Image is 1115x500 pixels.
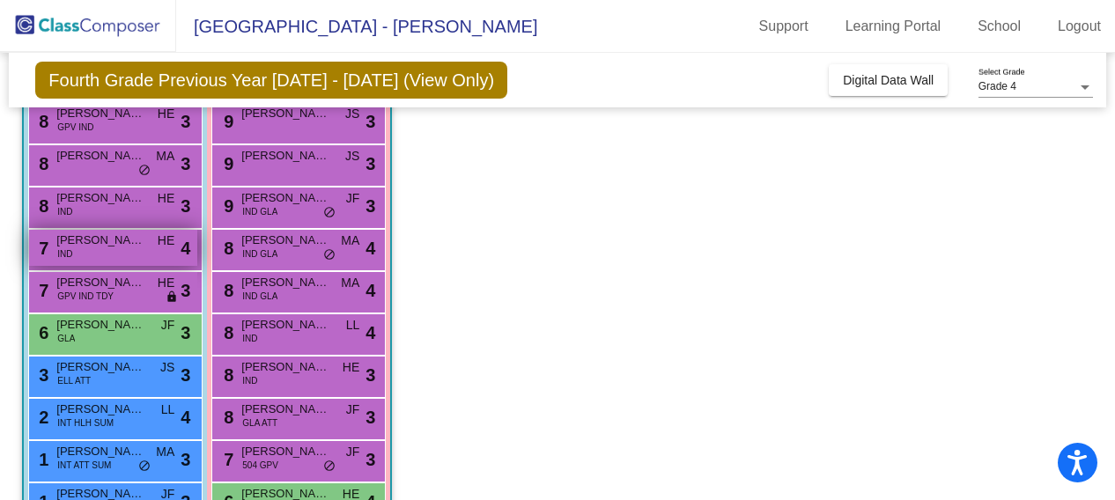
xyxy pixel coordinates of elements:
[161,316,175,335] span: JF
[56,189,144,207] span: [PERSON_NAME]
[1044,12,1115,40] a: Logout
[241,147,329,165] span: [PERSON_NAME]
[366,320,375,346] span: 4
[138,164,151,178] span: do_not_disturb_alt
[341,232,359,250] span: MA
[181,193,190,219] span: 3
[366,235,375,261] span: 4
[34,365,48,385] span: 3
[242,290,277,303] span: IND GLA
[843,73,934,87] span: Digital Data Wall
[241,316,329,334] span: [PERSON_NAME]
[34,154,48,173] span: 8
[181,235,190,261] span: 4
[366,446,375,473] span: 3
[56,147,144,165] span: [PERSON_NAME]
[241,274,329,291] span: [PERSON_NAME]
[57,121,93,134] span: GPV IND
[242,416,277,430] span: GLA ATT
[181,362,190,388] span: 3
[57,374,91,387] span: ELL ATT
[35,62,507,99] span: Fourth Grade Previous Year [DATE] - [DATE] (View Only)
[156,147,174,165] span: MA
[176,12,537,40] span: [GEOGRAPHIC_DATA] - [PERSON_NAME]
[241,105,329,122] span: [PERSON_NAME]
[181,277,190,304] span: 3
[745,12,823,40] a: Support
[219,196,233,216] span: 9
[57,332,75,345] span: GLA
[831,12,956,40] a: Learning Portal
[964,12,1035,40] a: School
[34,281,48,300] span: 7
[346,443,360,461] span: JF
[978,80,1016,92] span: Grade 4
[366,404,375,430] span: 3
[166,290,178,305] span: lock
[242,205,277,218] span: IND GLA
[346,316,360,335] span: LL
[34,408,48,427] span: 2
[241,232,329,249] span: [PERSON_NAME]
[346,401,360,419] span: JF
[323,248,336,262] span: do_not_disturb_alt
[181,446,190,473] span: 3
[366,193,375,219] span: 3
[219,239,233,258] span: 8
[56,105,144,122] span: [PERSON_NAME]
[242,332,257,345] span: IND
[56,358,144,376] span: [PERSON_NAME]
[181,320,190,346] span: 3
[138,460,151,474] span: do_not_disturb_alt
[34,323,48,342] span: 6
[366,108,375,135] span: 3
[341,274,359,292] span: MA
[57,247,72,261] span: IND
[219,365,233,385] span: 8
[56,316,144,334] span: [PERSON_NAME]
[34,239,48,258] span: 7
[241,189,329,207] span: [PERSON_NAME] [PERSON_NAME]
[34,112,48,131] span: 8
[161,401,175,419] span: LL
[219,408,233,427] span: 8
[829,64,948,96] button: Digital Data Wall
[345,147,359,165] span: JS
[219,450,233,469] span: 7
[56,274,144,291] span: [PERSON_NAME]
[219,281,233,300] span: 8
[241,358,329,376] span: [PERSON_NAME]
[241,401,329,418] span: [PERSON_NAME]
[242,247,277,261] span: IND GLA
[345,105,359,123] span: JS
[219,323,233,342] span: 8
[366,362,375,388] span: 3
[160,358,174,377] span: JS
[323,206,336,220] span: do_not_disturb_alt
[323,460,336,474] span: do_not_disturb_alt
[57,459,111,472] span: INT ATT SUM
[366,277,375,304] span: 4
[219,154,233,173] span: 9
[346,189,360,208] span: JF
[343,358,359,377] span: HE
[56,401,144,418] span: [PERSON_NAME]
[34,196,48,216] span: 8
[158,274,174,292] span: HE
[57,205,72,218] span: IND
[158,189,174,208] span: HE
[181,108,190,135] span: 3
[241,443,329,460] span: [PERSON_NAME]
[57,290,114,303] span: GPV IND TDY
[57,416,114,430] span: INT HLH SUM
[56,443,144,460] span: [PERSON_NAME]
[158,105,174,123] span: HE
[56,232,144,249] span: [PERSON_NAME]
[242,374,257,387] span: IND
[158,232,174,250] span: HE
[219,112,233,131] span: 9
[34,450,48,469] span: 1
[181,404,190,430] span: 4
[242,459,278,472] span: 504 GPV
[181,151,190,177] span: 3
